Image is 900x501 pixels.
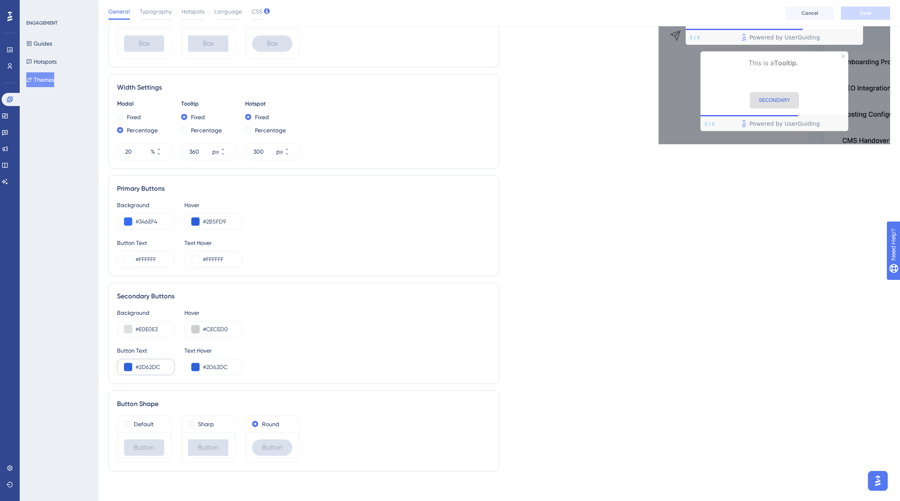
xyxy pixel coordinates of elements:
[156,143,171,152] button: %
[285,152,299,160] button: px
[198,419,214,429] label: Sharp
[212,147,219,157] div: px
[127,112,141,122] label: Fixed
[184,200,242,210] div: Hover
[686,30,863,45] div: Footer
[117,200,174,210] div: Background
[125,147,149,157] input: %
[117,346,174,356] div: Button Text
[749,119,820,129] span: Powered by UserGuiding
[866,469,890,493] iframe: UserGuiding AI Assistant Launcher
[255,125,286,135] label: Percentage
[700,116,848,131] div: Footer
[750,92,799,109] button: SECONDARY
[690,34,700,41] div: Step 2 of 3
[191,112,205,122] label: Fixed
[26,54,57,69] button: Hotspots
[842,55,845,58] div: Close Preview
[705,120,714,127] div: Step 2 of 3
[252,7,262,16] span: CSS
[26,72,54,87] button: Themes
[252,439,292,456] div: Button
[117,184,491,194] div: Primary Buttons
[841,7,890,20] button: Save
[127,125,158,135] label: Percentage
[220,152,235,160] button: px
[189,147,211,157] input: px
[749,32,820,42] span: Powered by UserGuiding
[801,10,818,16] span: Cancel
[262,419,279,429] label: Round
[26,36,52,51] button: Guides
[188,35,228,52] div: Box
[124,439,164,456] div: Button
[181,99,235,109] div: Tooltip
[785,7,834,20] button: Cancel
[214,7,242,16] span: Language
[285,143,299,152] button: px
[184,346,242,356] div: Text Hover
[108,7,130,16] span: General
[191,125,222,135] label: Percentage
[117,99,171,109] div: Modal
[117,83,491,92] div: Width Settings
[151,147,155,157] div: %
[124,35,164,52] div: Box
[26,20,57,26] div: ENGAGEMENT
[252,35,292,52] div: Box
[181,7,204,16] span: Hotspots
[188,439,228,456] div: Button
[860,10,871,16] span: Save
[220,143,235,152] button: px
[19,2,51,12] span: Need Help?
[774,59,798,67] b: Tooltip.
[245,99,299,109] div: Hotspot
[253,147,275,157] input: px
[140,7,172,16] span: Typography
[255,112,269,122] label: Fixed
[184,238,242,248] div: Text Hover
[134,419,154,429] label: Default
[117,291,491,301] div: Secondary Buttons
[117,399,491,409] div: Button Shape
[156,152,171,160] button: %
[117,308,174,318] div: Background
[184,308,242,318] div: Hover
[276,147,283,157] div: px
[707,58,842,69] p: This is a
[117,238,174,248] div: Button Text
